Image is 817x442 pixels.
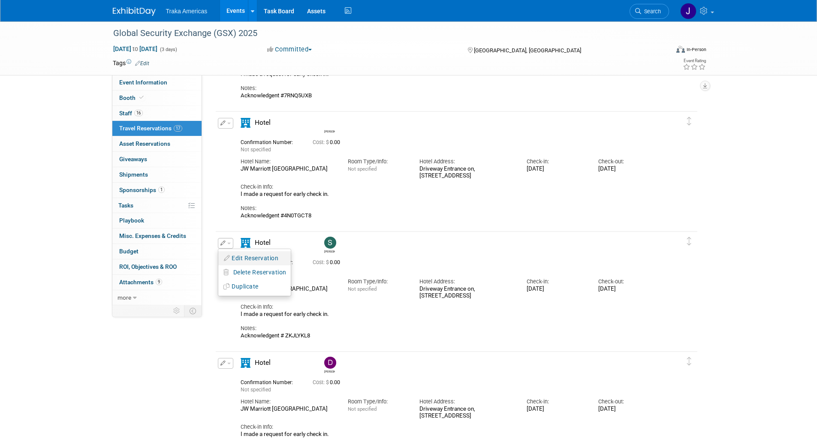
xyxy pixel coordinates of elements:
a: Event Information [112,75,202,90]
span: Staff [119,110,143,117]
span: (3 days) [159,47,177,52]
span: Budget [119,248,139,255]
i: Click and drag to move item [687,237,691,246]
div: Hotel Name: [241,187,335,195]
span: 0.00 [313,169,344,175]
a: Giveaways [112,152,202,167]
div: I made a request for early check in. [241,220,657,228]
div: Room Type/Info: [348,278,407,286]
div: [DATE] [527,406,585,413]
div: Driveway Entrance on, [STREET_ADDRESS] [419,406,514,420]
span: 0.00 [313,379,344,385]
div: Hotel Name: [241,398,335,406]
div: [DATE] [598,406,657,413]
span: 1 [158,186,165,193]
a: more [112,290,202,305]
img: Jamie Saenz [680,3,696,19]
div: Check-out: [598,278,657,286]
i: Click and drag to move item [687,357,691,366]
div: JW Marriott [GEOGRAPHIC_DATA] [241,406,335,413]
span: Hotel [255,359,271,367]
div: Hotel Address: [419,187,514,195]
button: Committed [264,45,315,54]
span: 9 [156,279,162,285]
div: Notes: [241,84,657,92]
span: Not specified [348,286,377,292]
span: Misc. Expenses & Credits [119,232,186,239]
span: 16 [134,110,143,116]
div: I made a request for early check in. [241,311,657,318]
div: Notes: [241,325,657,332]
td: Tags [113,59,149,67]
a: Travel Reservations17 [112,121,202,136]
div: Hotel Address: [419,278,514,286]
div: Dorothy Pecoraro [324,369,335,373]
i: Hotel [241,238,250,248]
a: Attachments9 [112,275,202,290]
span: Not specified [241,176,271,182]
a: Search [630,4,669,19]
a: Shipments [112,167,202,182]
div: Raffaele Ceravolo [324,158,335,163]
span: Booth [119,94,145,101]
div: Check-in: [527,398,585,406]
div: Confirmation Number: [241,377,300,386]
div: Confirmation Number: [241,166,300,175]
span: Not specified [348,195,377,201]
div: [DATE] [527,195,585,202]
div: Room Type/Info: [348,398,407,406]
a: Asset Reservations [112,136,202,151]
span: Sponsorships [119,186,165,193]
img: Steve Atkinson [324,237,336,249]
img: Raffaele Ceravolo [324,117,335,158]
span: 17 [174,125,182,132]
div: Acknowledgent # ZKJLYKL8 [241,332,657,339]
img: Format-Inperson.png [676,46,685,53]
button: Duplicate [218,280,291,293]
span: Search [641,8,661,15]
i: Hotel [241,118,250,128]
img: Dorothy Pecoraro [324,357,336,369]
span: Hotel [255,119,271,126]
div: I made a request for early check in. [241,431,657,438]
div: Check-in: [527,278,585,286]
span: Cost: $ [313,379,330,385]
span: [DATE] [DATE] [113,45,158,53]
div: Driveway Entrance on, [STREET_ADDRESS] [419,286,514,300]
span: [GEOGRAPHIC_DATA], [GEOGRAPHIC_DATA] [474,47,581,54]
div: Event Format [618,45,707,57]
a: ROI, Objectives & ROO [112,259,202,274]
a: Budget [112,244,202,259]
div: JW Marriott [GEOGRAPHIC_DATA] [241,195,335,202]
span: Attachments [119,279,162,286]
span: Not specified [241,387,271,393]
div: Steve Atkinson [324,249,335,253]
div: Event Rating [683,59,706,63]
span: ROI, Objectives & ROO [119,263,177,270]
span: Travel Reservations [119,125,182,132]
a: Playbook [112,213,202,228]
div: Hotel Address: [419,398,514,406]
span: Giveaways [119,156,147,162]
div: Raffaele Ceravolo [322,117,337,163]
div: Check-out: [598,398,657,406]
span: Tasks [118,202,133,209]
div: [DATE] [598,286,657,293]
img: ExhibitDay [113,7,156,16]
div: [DATE] [598,195,657,202]
div: Dorothy Pecoraro [322,357,337,373]
i: Booth reservation complete [139,95,144,100]
span: Hotel [255,239,271,247]
a: Sponsorships1 [112,183,202,198]
div: [DATE] [527,286,585,293]
a: Booth [112,90,202,105]
a: Staff16 [112,106,202,121]
div: Check-in Info: [241,213,657,220]
div: Check-in Info: [241,303,657,311]
span: Delete Reservation [233,269,286,276]
i: Click and drag to move item [687,117,691,126]
a: Misc. Expenses & Credits [112,229,202,244]
a: Edit [135,60,149,66]
span: Shipments [119,171,148,178]
span: Not specified [348,406,377,412]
